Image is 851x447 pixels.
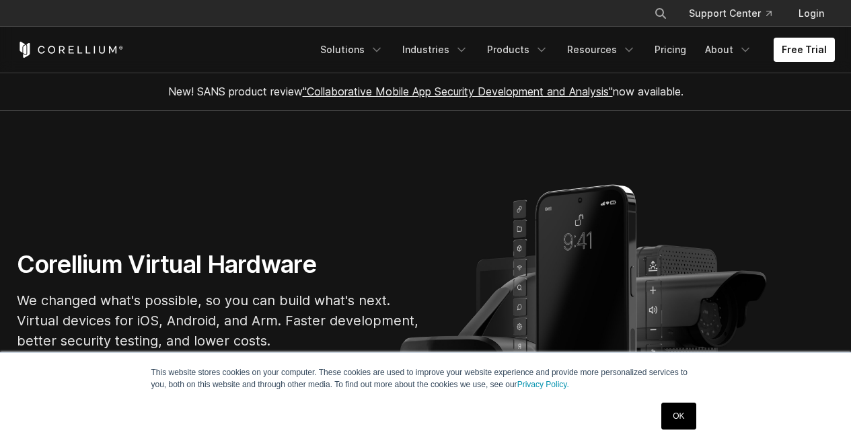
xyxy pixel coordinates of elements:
[312,38,392,62] a: Solutions
[661,403,696,430] a: OK
[151,366,700,391] p: This website stores cookies on your computer. These cookies are used to improve your website expe...
[303,85,613,98] a: "Collaborative Mobile App Security Development and Analysis"
[17,42,124,58] a: Corellium Home
[697,38,760,62] a: About
[394,38,476,62] a: Industries
[559,38,644,62] a: Resources
[517,380,569,389] a: Privacy Policy.
[638,1,835,26] div: Navigation Menu
[678,1,782,26] a: Support Center
[168,85,683,98] span: New! SANS product review now available.
[649,1,673,26] button: Search
[788,1,835,26] a: Login
[17,290,420,351] p: We changed what's possible, so you can build what's next. Virtual devices for iOS, Android, and A...
[646,38,694,62] a: Pricing
[312,38,835,62] div: Navigation Menu
[17,249,420,280] h1: Corellium Virtual Hardware
[479,38,556,62] a: Products
[774,38,835,62] a: Free Trial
